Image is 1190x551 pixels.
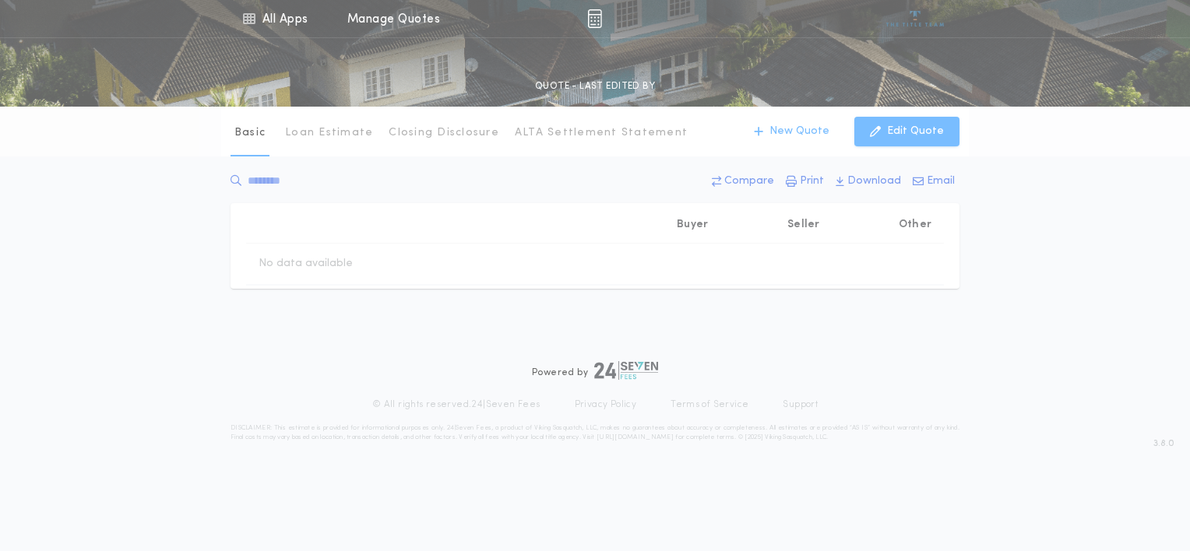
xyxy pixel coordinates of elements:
img: img [587,9,602,28]
a: [URL][DOMAIN_NAME] [597,434,674,440]
button: Print [781,167,829,195]
button: New Quote [738,117,845,146]
button: Email [908,167,959,195]
a: Terms of Service [671,398,748,411]
img: vs-icon [886,11,945,26]
p: Loan Estimate [285,125,373,141]
p: DISCLAIMER: This estimate is provided for informational purposes only. 24|Seven Fees, a product o... [231,423,959,442]
p: Download [847,174,901,189]
p: Print [800,174,824,189]
p: ALTA Settlement Statement [515,125,688,141]
p: Compare [724,174,774,189]
p: Email [927,174,955,189]
img: logo [594,361,658,380]
p: Closing Disclosure [389,125,499,141]
div: Powered by [532,361,658,380]
p: Other [899,217,931,233]
a: Privacy Policy [575,398,637,411]
p: Basic [234,125,266,141]
p: Buyer [677,217,708,233]
button: Compare [707,167,779,195]
p: QUOTE - LAST EDITED BY [535,79,655,94]
p: New Quote [769,124,829,139]
a: Support [783,398,818,411]
td: No data available [246,244,365,284]
button: Download [831,167,906,195]
p: Edit Quote [887,124,944,139]
span: 3.8.0 [1153,437,1174,451]
button: Edit Quote [854,117,959,146]
p: Seller [787,217,820,233]
p: © All rights reserved. 24|Seven Fees [372,398,540,411]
